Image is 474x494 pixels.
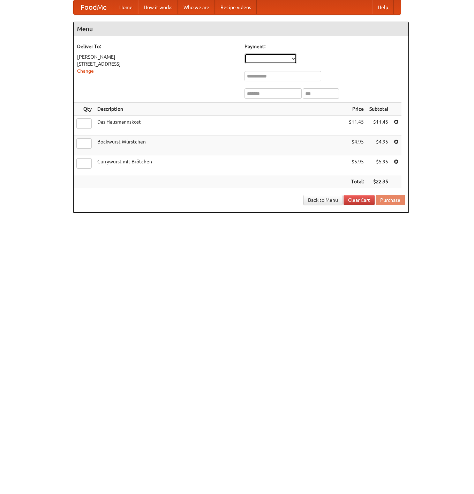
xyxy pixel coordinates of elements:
[74,22,408,36] h4: Menu
[346,175,367,188] th: Total:
[95,103,346,116] th: Description
[244,43,405,50] h5: Payment:
[77,60,238,67] div: [STREET_ADDRESS]
[346,103,367,116] th: Price
[114,0,138,14] a: Home
[372,0,394,14] a: Help
[95,135,346,155] td: Bockwurst Würstchen
[346,116,367,135] td: $11.45
[367,116,391,135] td: $11.45
[367,103,391,116] th: Subtotal
[95,116,346,135] td: Das Hausmannskost
[303,195,343,205] a: Back to Menu
[367,175,391,188] th: $22.35
[77,53,238,60] div: [PERSON_NAME]
[77,68,94,74] a: Change
[215,0,257,14] a: Recipe videos
[77,43,238,50] h5: Deliver To:
[344,195,375,205] a: Clear Cart
[346,155,367,175] td: $5.95
[95,155,346,175] td: Currywurst mit Brötchen
[138,0,178,14] a: How it works
[346,135,367,155] td: $4.95
[74,103,95,116] th: Qty
[178,0,215,14] a: Who we are
[74,0,114,14] a: FoodMe
[367,155,391,175] td: $5.95
[376,195,405,205] button: Purchase
[367,135,391,155] td: $4.95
